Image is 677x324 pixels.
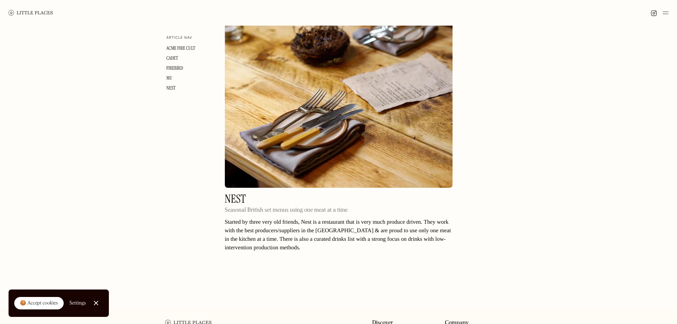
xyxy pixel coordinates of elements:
h2: Nest [225,193,348,205]
a: Nest [166,85,176,91]
a: Acme Fire Cult [166,45,195,52]
div: 🍪 Accept cookies [20,300,58,307]
a: Firebird [166,65,183,71]
a: mu [166,75,173,81]
div: Settings [69,301,86,306]
div: Article nav [166,36,192,41]
a: 🍪 Accept cookies [14,297,64,310]
a: Settings [69,295,86,311]
a: NestSeasonal British set menus using one meat at a time [225,193,348,218]
p: Started by three very old friends, Nest is a restaurant that is very much produce driven. They wo... [225,218,453,252]
a: Close Cookie Popup [89,296,103,310]
p: Seasonal British set menus using one meat at a time [225,206,348,214]
a: Cadet [166,55,178,62]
